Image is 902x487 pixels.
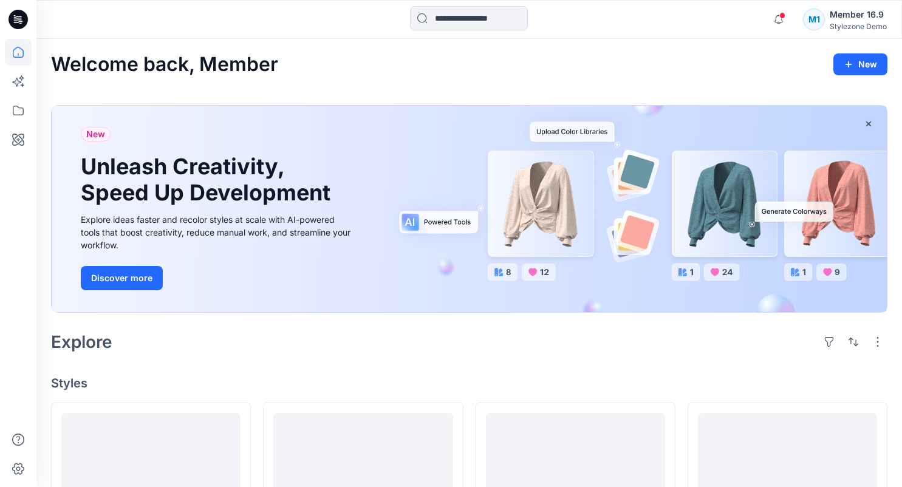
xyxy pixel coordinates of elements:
h4: Styles [51,376,887,390]
span: New [86,127,105,141]
div: Explore ideas faster and recolor styles at scale with AI-powered tools that boost creativity, red... [81,213,354,251]
h2: Welcome back, Member [51,53,278,76]
h2: Explore [51,332,112,352]
a: Discover more [81,266,354,290]
button: Discover more [81,266,163,290]
h1: Unleash Creativity, Speed Up Development [81,154,336,206]
div: Stylezone Demo [830,22,887,31]
div: M1 [803,9,825,30]
button: New [833,53,887,75]
div: Member 16.9 [830,7,887,22]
